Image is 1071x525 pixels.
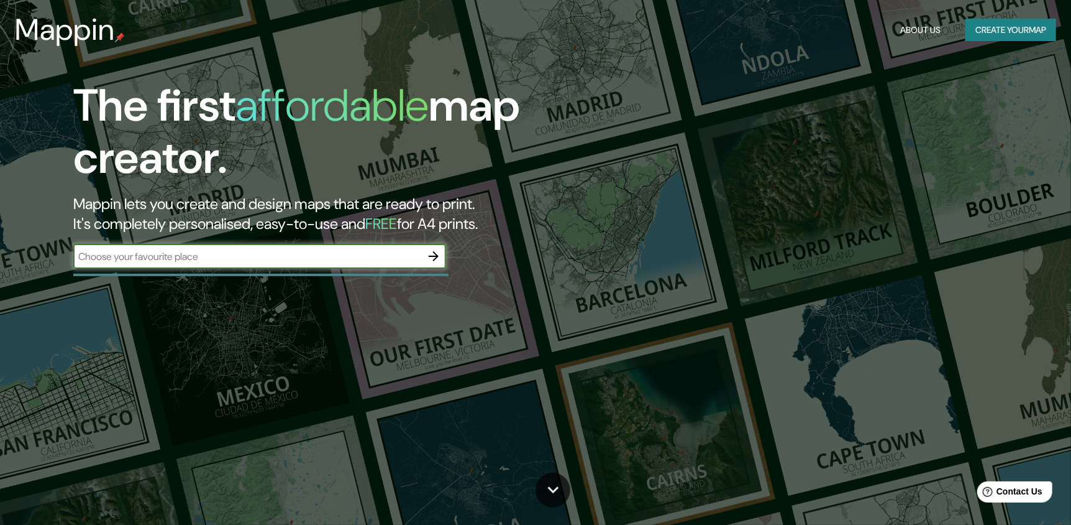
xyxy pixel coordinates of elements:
[115,32,125,42] img: mappin-pin
[895,19,946,42] button: About Us
[73,80,609,194] h1: The first map creator.
[73,194,609,234] h2: Mappin lets you create and design maps that are ready to print. It's completely personalised, eas...
[15,12,115,47] h3: Mappin
[965,19,1056,42] button: Create yourmap
[960,476,1057,511] iframe: Help widget launcher
[235,77,429,134] h1: affordable
[73,249,421,264] input: Choose your favourite place
[365,214,397,233] h5: FREE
